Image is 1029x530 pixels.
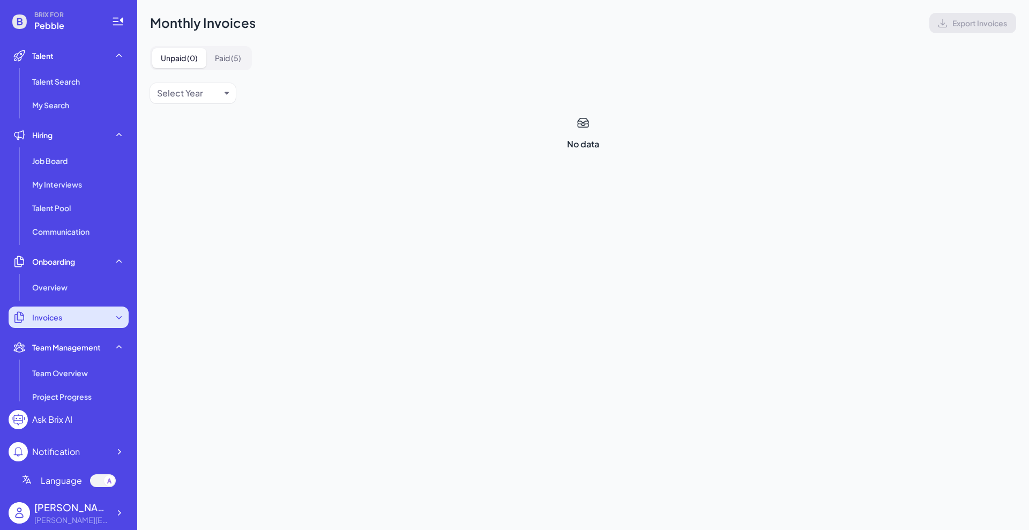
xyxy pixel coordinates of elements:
[41,474,82,487] span: Language
[32,282,68,293] span: Overview
[32,256,75,267] span: Onboarding
[32,179,82,190] span: My Interviews
[150,13,256,33] h1: Monthly Invoices
[32,445,80,458] div: Notification
[34,19,99,32] span: Pebble
[32,130,53,140] span: Hiring
[32,50,54,61] span: Talent
[32,312,62,323] span: Invoices
[9,502,30,524] img: user_logo.png
[32,226,90,237] span: Communication
[32,342,101,353] span: Team Management
[32,100,69,110] span: My Search
[32,76,80,87] span: Talent Search
[567,138,599,151] div: No data
[32,368,88,378] span: Team Overview
[152,48,206,68] button: Unpaid (0)
[32,413,72,426] div: Ask Brix AI
[32,203,71,213] span: Talent Pool
[157,87,220,100] button: Select Year
[206,48,250,68] button: Paid (5)
[32,155,68,166] span: Job Board
[34,11,99,19] span: BRIX FOR
[32,391,92,402] span: Project Progress
[157,87,203,100] div: Select Year
[34,514,109,526] div: shruthi@pebblelife.com
[34,500,109,514] div: shruthi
